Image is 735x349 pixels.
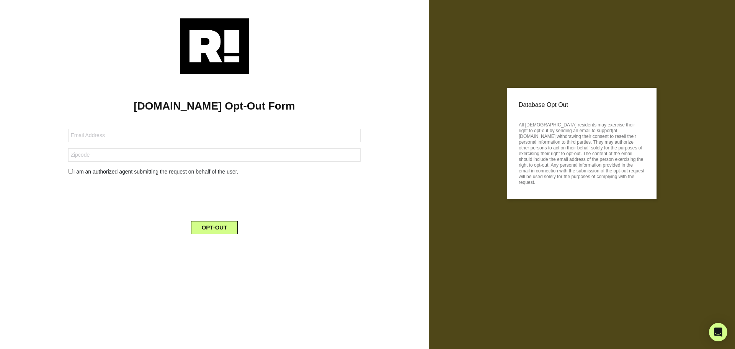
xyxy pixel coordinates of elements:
[180,18,249,74] img: Retention.com
[62,168,366,176] div: I am an authorized agent submitting the request on behalf of the user.
[68,148,360,162] input: Zipcode
[191,221,238,234] button: OPT-OUT
[68,129,360,142] input: Email Address
[519,120,645,185] p: All [DEMOGRAPHIC_DATA] residents may exercise their right to opt-out by sending an email to suppo...
[11,100,417,113] h1: [DOMAIN_NAME] Opt-Out Form
[709,323,727,341] div: Open Intercom Messenger
[519,99,645,111] p: Database Opt Out
[156,182,273,212] iframe: reCAPTCHA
